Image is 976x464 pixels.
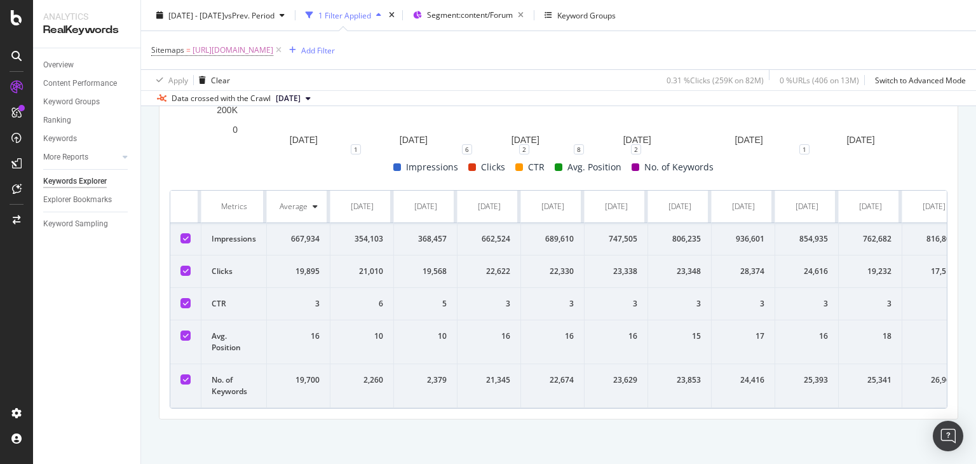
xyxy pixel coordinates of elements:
[849,298,891,310] div: 3
[201,223,267,256] td: Impressions
[271,91,316,106] button: [DATE]
[658,298,701,310] div: 3
[43,23,130,38] div: RealKeywords
[875,74,966,85] div: Switch to Advanced Mode
[404,374,447,386] div: 2,379
[531,233,574,245] div: 689,610
[722,233,764,245] div: 936,601
[849,331,891,342] div: 18
[557,10,616,20] div: Keyword Groups
[427,10,513,20] span: Segment: content/Forum
[43,95,132,109] a: Keyword Groups
[43,151,88,164] div: More Reports
[722,331,764,342] div: 17
[224,10,274,20] span: vs Prev. Period
[193,41,273,59] span: [URL][DOMAIN_NAME]
[846,135,874,145] text: [DATE]
[567,160,621,175] span: Avg. Position
[43,132,132,146] a: Keywords
[351,144,361,154] div: 1
[151,44,184,55] span: Sitemaps
[658,374,701,386] div: 23,853
[201,256,267,288] td: Clicks
[531,331,574,342] div: 16
[605,201,628,212] div: [DATE]
[43,151,119,164] a: More Reports
[276,93,301,104] span: 2025 Apr. 7th
[351,201,374,212] div: [DATE]
[870,70,966,90] button: Switch to Advanced Mode
[414,201,437,212] div: [DATE]
[785,298,828,310] div: 3
[668,201,691,212] div: [DATE]
[531,266,574,277] div: 22,330
[849,266,891,277] div: 19,232
[785,374,828,386] div: 25,393
[290,135,318,145] text: [DATE]
[301,44,335,55] div: Add Filter
[519,144,529,154] div: 2
[43,95,100,109] div: Keyword Groups
[478,201,501,212] div: [DATE]
[151,70,188,90] button: Apply
[512,135,539,145] text: [DATE]
[43,114,71,127] div: Ranking
[43,217,108,231] div: Keyword Sampling
[277,298,320,310] div: 3
[217,105,238,115] text: 200K
[318,10,371,20] div: 1 Filter Applied
[212,201,256,212] div: Metrics
[722,266,764,277] div: 28,374
[168,74,188,85] div: Apply
[912,233,955,245] div: 816,801
[43,77,132,90] a: Content Performance
[623,135,651,145] text: [DATE]
[667,74,764,85] div: 0.31 % Clicks ( 259K on 82M )
[400,135,428,145] text: [DATE]
[43,58,74,72] div: Overview
[462,144,472,154] div: 6
[595,298,637,310] div: 3
[595,374,637,386] div: 23,629
[574,144,584,154] div: 8
[201,364,267,408] td: No. of Keywords
[468,331,510,342] div: 16
[780,74,859,85] div: 0 % URLs ( 406 on 13M )
[341,298,383,310] div: 6
[531,374,574,386] div: 22,674
[168,10,224,20] span: [DATE] - [DATE]
[923,201,945,212] div: [DATE]
[386,9,397,22] div: times
[43,193,132,207] a: Explorer Bookmarks
[277,374,320,386] div: 19,700
[468,374,510,386] div: 21,345
[43,132,77,146] div: Keywords
[481,160,505,175] span: Clicks
[539,5,621,25] button: Keyword Groups
[658,331,701,342] div: 15
[912,298,955,310] div: 2
[404,266,447,277] div: 19,568
[341,374,383,386] div: 2,260
[732,201,755,212] div: [DATE]
[468,266,510,277] div: 22,622
[172,93,271,104] div: Data crossed with the Crawl
[849,233,891,245] div: 762,682
[404,233,447,245] div: 368,457
[406,160,458,175] span: Impressions
[658,266,701,277] div: 23,348
[595,233,637,245] div: 747,505
[341,233,383,245] div: 354,103
[912,374,955,386] div: 26,961
[528,160,545,175] span: CTR
[233,125,238,135] text: 0
[43,114,132,127] a: Ranking
[722,374,764,386] div: 24,416
[912,266,955,277] div: 17,516
[43,175,107,188] div: Keywords Explorer
[404,298,447,310] div: 5
[43,77,117,90] div: Content Performance
[151,5,290,25] button: [DATE] - [DATE]vsPrev. Period
[43,10,130,23] div: Analytics
[658,233,701,245] div: 806,235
